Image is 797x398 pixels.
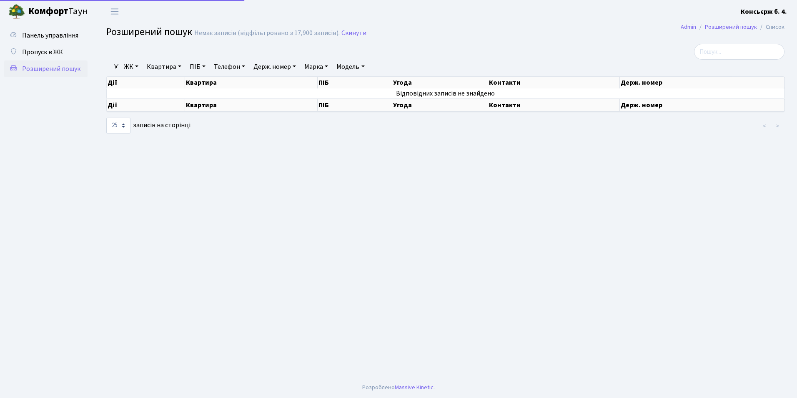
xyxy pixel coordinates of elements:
[301,60,331,74] a: Марка
[757,23,784,32] li: Список
[211,60,248,74] a: Телефон
[107,77,185,88] th: Дії
[392,77,488,88] th: Угода
[620,99,784,111] th: Держ. номер
[107,99,185,111] th: Дії
[318,77,392,88] th: ПІБ
[741,7,787,17] a: Консьєрж б. 4.
[194,29,340,37] div: Немає записів (відфільтровано з 17,900 записів).
[106,118,190,134] label: записів на сторінці
[120,60,142,74] a: ЖК
[186,60,209,74] a: ПІБ
[107,88,784,98] td: Відповідних записів не знайдено
[185,99,318,111] th: Квартира
[4,44,88,60] a: Пропуск в ЖК
[488,99,620,111] th: Контакти
[28,5,68,18] b: Комфорт
[681,23,696,31] a: Admin
[333,60,368,74] a: Модель
[4,60,88,77] a: Розширений пошук
[362,383,435,392] div: Розроблено .
[392,99,488,111] th: Угода
[104,5,125,18] button: Переключити навігацію
[28,5,88,19] span: Таун
[8,3,25,20] img: logo.png
[143,60,185,74] a: Квартира
[250,60,299,74] a: Держ. номер
[741,7,787,16] b: Консьєрж б. 4.
[705,23,757,31] a: Розширений пошук
[22,64,80,73] span: Розширений пошук
[106,25,192,39] span: Розширений пошук
[22,31,78,40] span: Панель управління
[395,383,434,392] a: Massive Kinetic
[106,118,130,134] select: записів на сторінці
[488,77,620,88] th: Контакти
[341,29,366,37] a: Скинути
[22,48,63,57] span: Пропуск в ЖК
[185,77,318,88] th: Квартира
[668,18,797,36] nav: breadcrumb
[620,77,784,88] th: Держ. номер
[318,99,392,111] th: ПІБ
[4,27,88,44] a: Панель управління
[694,44,784,60] input: Пошук...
